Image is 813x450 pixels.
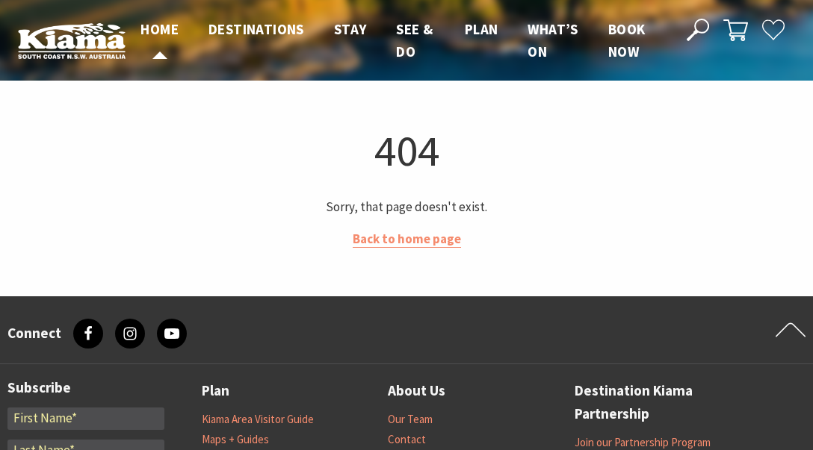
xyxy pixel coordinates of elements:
[202,379,229,403] a: Plan
[202,412,314,427] a: Kiama Area Visitor Guide
[6,197,807,217] p: Sorry, that page doesn't exist.
[353,231,461,248] a: Back to home page
[334,20,367,38] span: Stay
[140,20,179,38] span: Home
[202,432,269,447] a: Maps + Guides
[396,20,433,60] span: See & Do
[388,412,433,427] a: Our Team
[126,18,669,63] nav: Main Menu
[388,432,426,447] a: Contact
[608,20,646,60] span: Book now
[528,20,578,60] span: What’s On
[7,379,164,396] h3: Subscribe
[7,407,164,430] input: First Name*
[575,379,761,426] a: Destination Kiama Partnership
[208,20,304,38] span: Destinations
[388,379,445,403] a: About Us
[18,22,126,60] img: Kiama Logo
[465,20,498,38] span: Plan
[7,325,61,342] h3: Connect
[6,122,807,179] h1: 404
[575,435,711,450] a: Join our Partnership Program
